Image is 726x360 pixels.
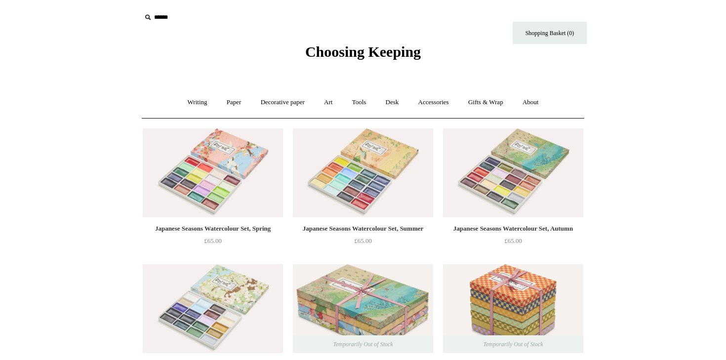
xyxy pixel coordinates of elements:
a: Japanese Seasons Watercolour Set, Summer £65.00 [293,223,433,263]
a: Choosing Keeping Retro Watercolour Set, Decades Collection Choosing Keeping Retro Watercolour Set... [443,264,583,353]
img: Japanese Seasons Watercolour Set, Summer [293,128,433,217]
span: Temporarily Out of Stock [473,335,553,353]
a: Japanese Seasons Watercolour Set, Winter Japanese Seasons Watercolour Set, Winter [143,264,283,353]
a: Accessories [409,89,458,116]
a: Japanese Seasons Watercolour Set, Autumn £65.00 [443,223,583,263]
img: Japanese Seasons Watercolour Set, Spring [143,128,283,217]
a: Desk [377,89,408,116]
a: Tools [343,89,375,116]
span: Choosing Keeping [305,43,421,60]
span: £65.00 [204,237,222,244]
a: Japanese Seasons Watercolour Set, Autumn Japanese Seasons Watercolour Set, Autumn [443,128,583,217]
a: Japanese Seasons Watercolour Set, Summer Japanese Seasons Watercolour Set, Summer [293,128,433,217]
a: Japanese Watercolour Set, 4 Seasons Japanese Watercolour Set, 4 Seasons Temporarily Out of Stock [293,264,433,353]
img: Japanese Seasons Watercolour Set, Autumn [443,128,583,217]
a: About [514,89,548,116]
span: Temporarily Out of Stock [323,335,403,353]
img: Japanese Watercolour Set, 4 Seasons [293,264,433,353]
span: £65.00 [504,237,522,244]
a: Japanese Seasons Watercolour Set, Spring £65.00 [143,223,283,263]
a: Choosing Keeping [305,51,421,58]
div: Japanese Seasons Watercolour Set, Autumn [445,223,581,235]
div: Japanese Seasons Watercolour Set, Spring [145,223,281,235]
a: Japanese Seasons Watercolour Set, Spring Japanese Seasons Watercolour Set, Spring [143,128,283,217]
span: £65.00 [354,237,372,244]
a: Art [315,89,341,116]
img: Japanese Seasons Watercolour Set, Winter [143,264,283,353]
div: Japanese Seasons Watercolour Set, Summer [295,223,431,235]
a: Writing [179,89,216,116]
a: Gifts & Wrap [459,89,512,116]
a: Shopping Basket (0) [513,22,587,44]
img: Choosing Keeping Retro Watercolour Set, Decades Collection [443,264,583,353]
a: Decorative paper [252,89,314,116]
a: Paper [218,89,250,116]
